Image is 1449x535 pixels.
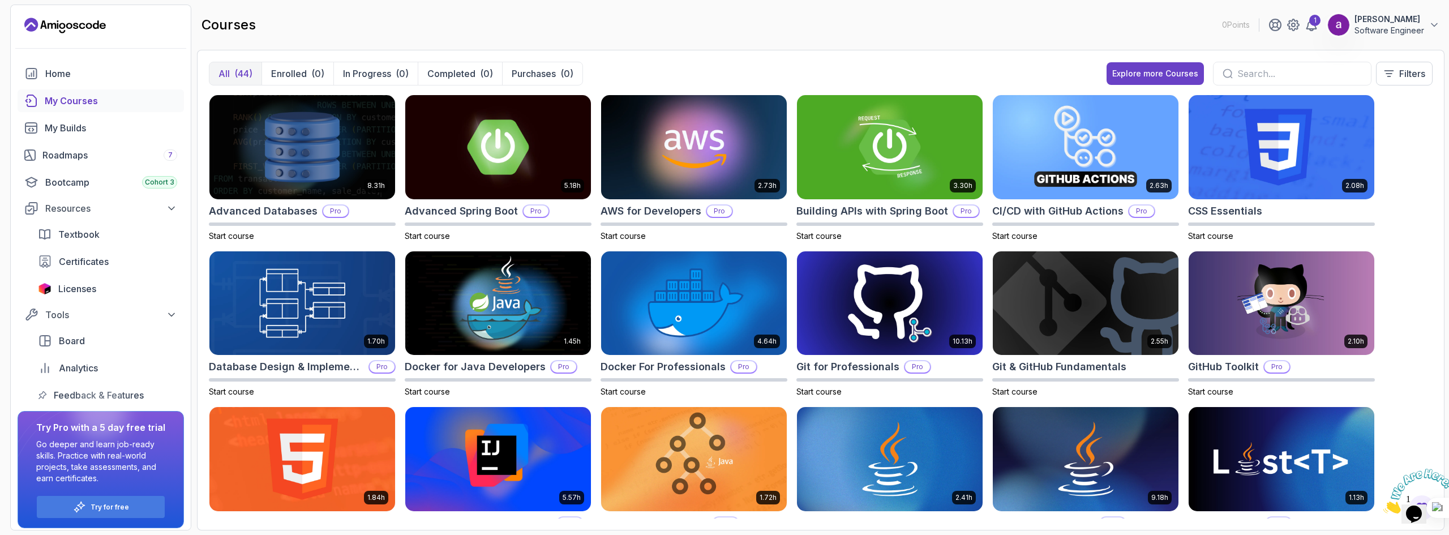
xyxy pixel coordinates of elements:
p: 2.41h [955,493,972,502]
span: Start course [601,387,646,396]
img: GitHub Toolkit card [1189,251,1374,356]
h2: Advanced Databases [209,203,318,219]
a: courses [18,89,184,112]
p: 1.45h [564,337,581,346]
h2: Docker for Java Developers [405,359,546,375]
div: (0) [480,67,493,80]
span: Start course [405,387,450,396]
div: Explore more Courses [1112,68,1198,79]
button: Resources [18,198,184,219]
h2: CI/CD with GitHub Actions [992,203,1124,219]
p: 1.13h [1349,493,1364,502]
p: Pro [558,517,582,529]
div: Home [45,67,177,80]
span: Cohort 3 [145,178,174,187]
p: [PERSON_NAME] [1354,14,1424,25]
p: Pro [713,517,738,529]
a: bootcamp [18,171,184,194]
p: Pro [954,206,979,217]
p: All [218,67,230,80]
p: Filters [1399,67,1425,80]
img: Git & GitHub Fundamentals card [993,251,1178,356]
a: Try for free [91,503,129,512]
span: Start course [796,231,842,241]
p: 2.08h [1345,181,1364,190]
button: Filters [1376,62,1433,85]
h2: Java Generics [1188,515,1261,531]
h2: AWS for Developers [601,203,701,219]
img: Chat attention grabber [5,5,75,49]
span: Start course [992,387,1038,396]
h2: courses [202,16,256,34]
div: Roadmaps [42,148,177,162]
p: Pro [1264,361,1289,373]
img: Java for Beginners card [797,407,983,511]
img: AWS for Developers card [601,95,787,199]
h2: HTML Essentials [209,515,292,531]
p: 5.18h [564,181,581,190]
span: Start course [601,231,646,241]
p: Go deeper and learn job-ready skills. Practice with real-world projects, take assessments, and ea... [36,439,165,484]
a: textbook [31,223,184,246]
a: feedback [31,384,184,406]
p: 9.18h [1151,493,1168,502]
div: (0) [311,67,324,80]
span: Textbook [58,228,100,241]
h2: Docker For Professionals [601,359,726,375]
span: Start course [992,231,1038,241]
div: (0) [560,67,573,80]
span: 1 [5,5,9,14]
img: Java Generics card [1189,407,1374,511]
button: Purchases(0) [502,62,582,85]
button: Explore more Courses [1107,62,1204,85]
p: In Progress [343,67,391,80]
h2: CSS Essentials [1188,203,1262,219]
a: Landing page [24,16,106,35]
a: analytics [31,357,184,379]
h2: Git for Professionals [796,359,899,375]
span: Board [59,334,85,348]
div: My Courses [45,94,177,108]
span: Start course [209,387,254,396]
p: 0 Points [1222,19,1250,31]
img: IntelliJ IDEA Developer Guide card [405,407,591,511]
a: 1 [1305,18,1318,32]
h2: Java for Beginners [796,515,893,531]
h2: Building APIs with Spring Boot [796,203,948,219]
p: 5.57h [563,493,581,502]
img: Database Design & Implementation card [209,251,395,356]
p: 2.10h [1348,337,1364,346]
h2: GitHub Toolkit [1188,359,1259,375]
div: (0) [396,67,409,80]
p: Pro [551,361,576,373]
p: Software Engineer [1354,25,1424,36]
a: builds [18,117,184,139]
p: Pro [1129,206,1154,217]
img: CSS Essentials card [1189,95,1374,199]
button: All(44) [209,62,261,85]
h2: Advanced Spring Boot [405,203,518,219]
p: 1.72h [760,493,777,502]
p: Pro [731,361,756,373]
p: 8.31h [367,181,385,190]
span: Certificates [59,255,109,268]
img: user profile image [1328,14,1349,36]
span: Start course [209,231,254,241]
button: Enrolled(0) [261,62,333,85]
img: Git for Professionals card [797,251,983,356]
p: 1.84h [367,493,385,502]
img: HTML Essentials card [209,407,395,511]
span: Start course [796,387,842,396]
img: Building APIs with Spring Boot card [797,95,983,199]
p: Pro [1100,517,1125,529]
p: 2.55h [1151,337,1168,346]
img: Advanced Spring Boot card [405,95,591,199]
a: home [18,62,184,85]
button: Tools [18,305,184,325]
img: Docker For Professionals card [601,251,787,356]
span: Start course [405,231,450,241]
a: certificates [31,250,184,273]
p: Pro [524,206,548,217]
